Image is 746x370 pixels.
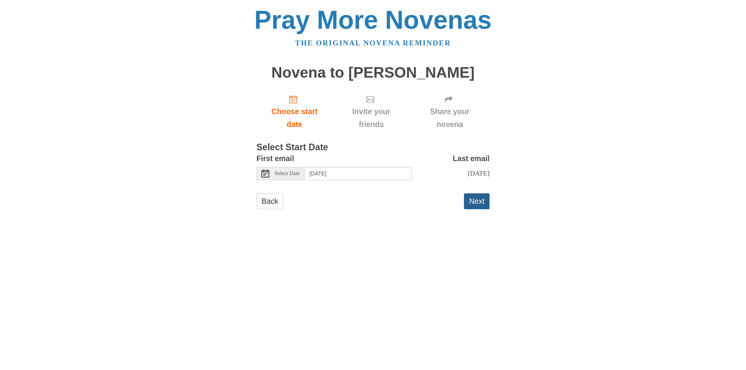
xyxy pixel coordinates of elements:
[410,89,490,135] div: Click "Next" to confirm your start date first.
[256,89,333,135] a: Choose start date
[468,169,490,177] span: [DATE]
[256,142,490,153] h3: Select Start Date
[256,152,294,165] label: First email
[464,193,490,209] button: Next
[295,39,451,47] a: The original novena reminder
[256,193,283,209] a: Back
[418,105,482,131] span: Share your novena
[256,64,490,81] h1: Novena to [PERSON_NAME]
[340,105,402,131] span: Invite your friends
[453,152,490,165] label: Last email
[254,5,492,34] a: Pray More Novenas
[275,171,300,176] span: Select Date
[333,89,410,135] div: Click "Next" to confirm your start date first.
[264,105,325,131] span: Choose start date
